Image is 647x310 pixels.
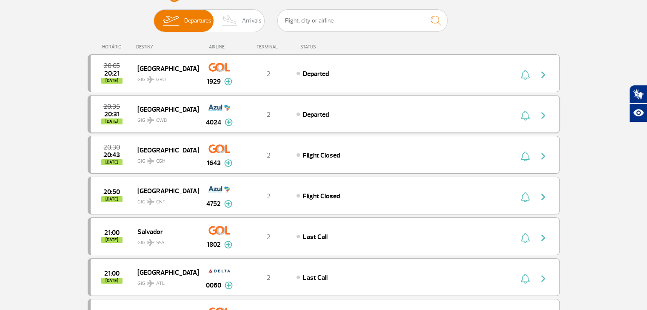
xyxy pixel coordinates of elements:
[101,159,123,165] span: [DATE]
[224,200,232,208] img: mais-info-painel-voo.svg
[147,198,154,205] img: destiny_airplane.svg
[207,240,221,250] span: 1802
[629,104,647,122] button: Abrir recursos assistivos.
[267,70,271,78] span: 2
[207,158,221,168] span: 1643
[303,273,328,282] span: Last Call
[206,280,221,290] span: 0060
[206,117,221,127] span: 4024
[137,144,192,155] span: [GEOGRAPHIC_DATA]
[104,70,120,76] span: 2025-09-25 20:21:00
[629,85,647,104] button: Abrir tradutor de língua de sinais.
[303,233,328,241] span: Last Call
[137,194,192,206] span: GIG
[521,151,530,161] img: sino-painel-voo.svg
[101,78,123,84] span: [DATE]
[198,44,241,50] div: AIRLINE
[225,118,233,126] img: mais-info-painel-voo.svg
[224,241,232,248] img: mais-info-painel-voo.svg
[156,76,166,84] span: GRU
[303,110,329,119] span: Departed
[303,192,340,200] span: Flight Closed
[538,70,548,80] img: seta-direita-painel-voo.svg
[303,151,340,160] span: Flight Closed
[137,185,192,196] span: [GEOGRAPHIC_DATA]
[521,233,530,243] img: sino-painel-voo.svg
[137,267,192,278] span: [GEOGRAPHIC_DATA]
[538,233,548,243] img: seta-direita-painel-voo.svg
[241,44,296,50] div: TERMINAL
[147,158,154,164] img: destiny_airplane.svg
[538,273,548,284] img: seta-direita-painel-voo.svg
[242,10,262,32] span: Arrivals
[147,239,154,246] img: destiny_airplane.svg
[103,152,120,158] span: 2025-09-25 20:43:43
[521,192,530,202] img: sino-painel-voo.svg
[156,198,165,206] span: CNF
[303,70,329,78] span: Departed
[103,144,120,150] span: 2025-09-25 20:30:00
[136,44,198,50] div: DESTINY
[267,151,271,160] span: 2
[156,117,167,124] span: CWB
[103,104,120,110] span: 2025-09-25 20:35:00
[538,192,548,202] img: seta-direita-painel-voo.svg
[267,192,271,200] span: 2
[267,233,271,241] span: 2
[101,237,123,243] span: [DATE]
[137,63,192,74] span: [GEOGRAPHIC_DATA]
[156,239,165,247] span: SSA
[296,44,365,50] div: STATUS
[157,10,184,32] img: slider-embarque
[104,111,120,117] span: 2025-09-25 20:31:05
[137,71,192,84] span: GIG
[224,159,232,167] img: mais-info-painel-voo.svg
[629,85,647,122] div: Plugin de acessibilidade da Hand Talk.
[147,76,154,83] img: destiny_airplane.svg
[225,282,233,289] img: mais-info-painel-voo.svg
[267,273,271,282] span: 2
[104,63,120,69] span: 2025-09-25 20:05:00
[156,158,165,165] span: CGH
[521,110,530,121] img: sino-painel-voo.svg
[224,78,232,85] img: mais-info-painel-voo.svg
[217,10,242,32] img: slider-desembarque
[101,278,123,284] span: [DATE]
[137,104,192,115] span: [GEOGRAPHIC_DATA]
[137,153,192,165] span: GIG
[521,273,530,284] img: sino-painel-voo.svg
[184,10,211,32] span: Departures
[104,230,120,236] span: 2025-09-25 21:00:00
[207,76,221,87] span: 1929
[137,234,192,247] span: GIG
[101,118,123,124] span: [DATE]
[267,110,271,119] span: 2
[156,280,165,287] span: ATL
[206,199,221,209] span: 4752
[277,9,447,32] input: Flight, city or airline
[101,196,123,202] span: [DATE]
[103,189,120,195] span: 2025-09-25 20:50:00
[90,44,137,50] div: HORÁRIO
[137,112,192,124] span: GIG
[147,117,154,124] img: destiny_airplane.svg
[104,271,120,276] span: 2025-09-25 21:00:00
[538,110,548,121] img: seta-direita-painel-voo.svg
[147,280,154,287] img: destiny_airplane.svg
[137,226,192,237] span: Salvador
[137,275,192,287] span: GIG
[538,151,548,161] img: seta-direita-painel-voo.svg
[521,70,530,80] img: sino-painel-voo.svg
